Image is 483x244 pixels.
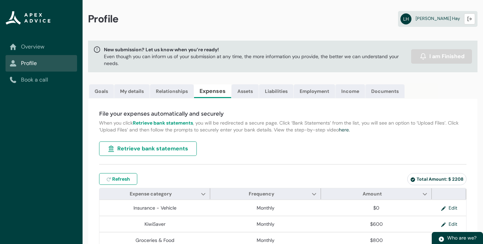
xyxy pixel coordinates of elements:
button: Logout [464,13,475,24]
a: Profile [10,59,73,67]
span: Total Amount: $ 2208 [410,176,463,182]
a: Book a call [10,76,73,84]
p: When you click , you will be redirected a secure page. Click ‘Bank Statements’ from the list, you... [99,119,466,133]
a: Assets [232,84,259,98]
lightning-base-formatted-text: Insurance - Vehicle [133,205,176,211]
button: Retrieve bank statements [99,141,197,156]
lightning-base-formatted-text: Monthly [257,205,275,211]
span: New submission? Let us know when you’re ready! [104,46,408,53]
button: Edit [436,203,463,213]
a: here. [339,127,350,133]
lightning-badge: Total Amount [407,173,466,185]
a: Relationships [150,84,194,98]
lightning-formatted-number: $0 [373,205,379,211]
a: Overview [10,43,73,51]
a: Employment [294,84,335,98]
lightning-base-formatted-text: Monthly [257,221,275,227]
a: LH[PERSON_NAME] Hay [398,11,477,27]
span: Profile [88,12,119,25]
img: alarm.svg [420,53,427,60]
a: Goals [89,84,114,98]
a: Income [335,84,365,98]
strong: Retrieve bank statements [133,120,193,126]
abbr: LH [400,13,411,24]
span: [PERSON_NAME] Hay [416,15,460,21]
span: Refresh [112,176,130,182]
a: My details [114,84,150,98]
button: Edit [436,219,463,229]
img: play.svg [438,236,444,242]
lightning-formatted-number: $800 [370,237,383,243]
button: Refresh [99,173,137,185]
lightning-base-formatted-text: Monthly [257,237,275,243]
span: I am Finished [429,52,464,61]
img: Apex Advice Group [6,11,51,25]
a: Liabilities [259,84,293,98]
lightning-base-formatted-text: Groceries & Food [136,237,174,243]
nav: Sub page [6,39,77,88]
p: Even though you can inform us of your submission at any time, the more information you provide, t... [104,53,408,67]
span: Who are we? [447,235,476,241]
img: landmark.svg [108,145,115,152]
lightning-formatted-number: $600 [370,221,383,227]
a: Documents [365,84,405,98]
lightning-base-formatted-text: KiwiSaver [144,221,165,227]
a: Expenses [194,84,231,98]
button: I am Finished [411,49,472,64]
span: Retrieve bank statements [117,145,188,153]
h4: File your expenses automatically and securely [99,110,466,118]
